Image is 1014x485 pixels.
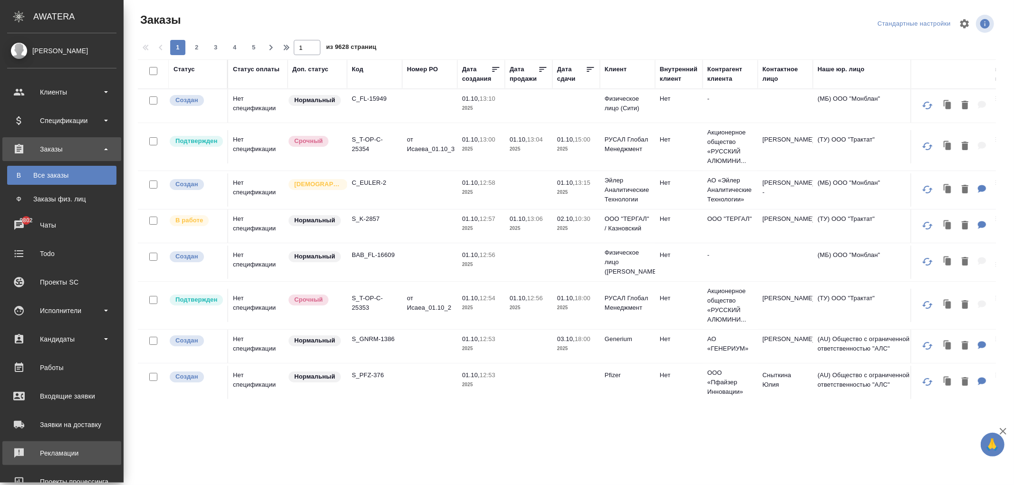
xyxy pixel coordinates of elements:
p: 01.10, [462,95,480,102]
p: 2025 [557,303,595,313]
p: - [707,94,753,104]
div: Todo [7,247,116,261]
p: Физическое лицо (Сити) [605,94,650,113]
p: 01.10, [462,295,480,302]
div: Выставляется автоматически при создании заказа [169,250,222,263]
div: Выставляется автоматически, если на указанный объем услуг необходимо больше времени в стандартном... [288,294,342,306]
div: Выставляется автоматически при создании заказа [169,371,222,383]
div: Выставляется автоматически при создании заказа [169,334,222,347]
p: Создан [175,336,198,345]
button: Клонировать [939,96,957,115]
a: Проекты SC [2,270,121,294]
p: 2025 [557,224,595,233]
p: 01.10, [462,251,480,258]
p: 01.10, [557,179,575,186]
p: Generium [605,334,650,344]
p: 2025 [462,188,500,197]
p: АО «ГЕНЕРИУМ» [707,334,753,353]
a: Заявки на доставку [2,413,121,437]
div: Доп. статус [292,65,328,74]
td: [PERSON_NAME] [758,209,813,243]
div: Статус по умолчанию для стандартных заказов [288,214,342,227]
p: РУСАЛ Глобал Менеджмент [605,135,650,154]
span: Настроить таблицу [953,12,976,35]
span: 5 [246,43,261,52]
p: Нет [660,214,698,224]
td: Нет спецификации [228,366,288,399]
div: Выставляет КМ после уточнения всех необходимых деталей и получения согласия клиента на запуск. С ... [169,135,222,148]
div: Статус по умолчанию для стандартных заказов [288,371,342,383]
button: Обновить [916,371,939,393]
p: АО «Эйлер Аналитические Технологии» [707,176,753,204]
p: Физическое лицо ([PERSON_NAME]) [605,248,650,276]
p: Нормальный [294,216,335,225]
div: Статус по умолчанию для стандартных заказов [288,334,342,347]
p: 01.10, [510,215,527,222]
p: Акционерное общество «РУССКИЙ АЛЮМИНИ... [707,128,753,166]
p: 01.10, [510,136,527,143]
p: - [707,250,753,260]
p: 18:00 [575,295,590,302]
p: 13:06 [527,215,543,222]
div: split button [875,17,953,31]
p: 2025 [462,344,500,353]
div: Выставляется автоматически при создании заказа [169,178,222,191]
p: 01.10, [462,215,480,222]
div: Код [352,65,363,74]
button: Клонировать [939,252,957,272]
button: Удалить [957,295,973,315]
p: Нормальный [294,252,335,261]
p: 2025 [557,344,595,353]
a: Todo [2,242,121,266]
td: (МБ) ООО "Монблан" [813,89,927,123]
button: Удалить [957,252,973,272]
p: BAB_FL-16609 [352,250,397,260]
button: Клонировать [939,137,957,156]
button: Обновить [916,135,939,158]
p: 01.10, [462,179,480,186]
button: 2 [189,40,204,55]
p: 01.10, [462,371,480,379]
p: 2025 [510,144,548,154]
p: 01.10, [557,136,575,143]
div: Статус оплаты [233,65,280,74]
div: Контрагент клиента [707,65,753,84]
button: Удалить [957,372,973,392]
p: S_GNRM-1386 [352,334,397,344]
p: Нормальный [294,336,335,345]
p: 10:30 [575,215,590,222]
div: Все заказы [12,171,112,180]
p: 2025 [462,260,500,269]
td: [PERSON_NAME] - [758,173,813,207]
p: 12:54 [480,295,495,302]
a: 9802Чаты [2,213,121,237]
span: 3 [208,43,223,52]
td: Нет спецификации [228,209,288,243]
div: Входящие заявки [7,389,116,403]
p: 13:15 [575,179,590,186]
td: (AU) Общество с ограниченной ответственностью "АЛС" [813,330,927,363]
button: Обновить [916,178,939,201]
td: Нет спецификации [228,289,288,322]
p: 02.10, [557,215,575,222]
p: 12:56 [480,251,495,258]
button: Клонировать [939,180,957,200]
p: Нет [660,334,698,344]
p: C_EULER-2 [352,178,397,188]
div: Исполнители [7,304,116,318]
p: ООО "ТЕРГАЛ" / Казновский [605,214,650,233]
div: Выставляется автоматически для первых 3 заказов нового контактного лица. Особое внимание [288,178,342,191]
div: Выставляется автоматически, если на указанный объем услуг необходимо больше времени в стандартном... [288,135,342,148]
a: Работы [2,356,121,380]
div: Кандидаты [7,332,116,346]
td: от Исаева_01.10_3 [402,130,457,163]
td: Нет спецификации [228,246,288,279]
div: Проекты SC [7,275,116,289]
td: (ТУ) ООО "Трактат" [813,289,927,322]
td: [PERSON_NAME] [758,289,813,322]
p: Акционерное общество «РУССКИЙ АЛЮМИНИ... [707,286,753,324]
span: 2 [189,43,204,52]
p: 01.10, [510,295,527,302]
button: Удалить [957,180,973,200]
p: C_FL-15949 [352,94,397,104]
